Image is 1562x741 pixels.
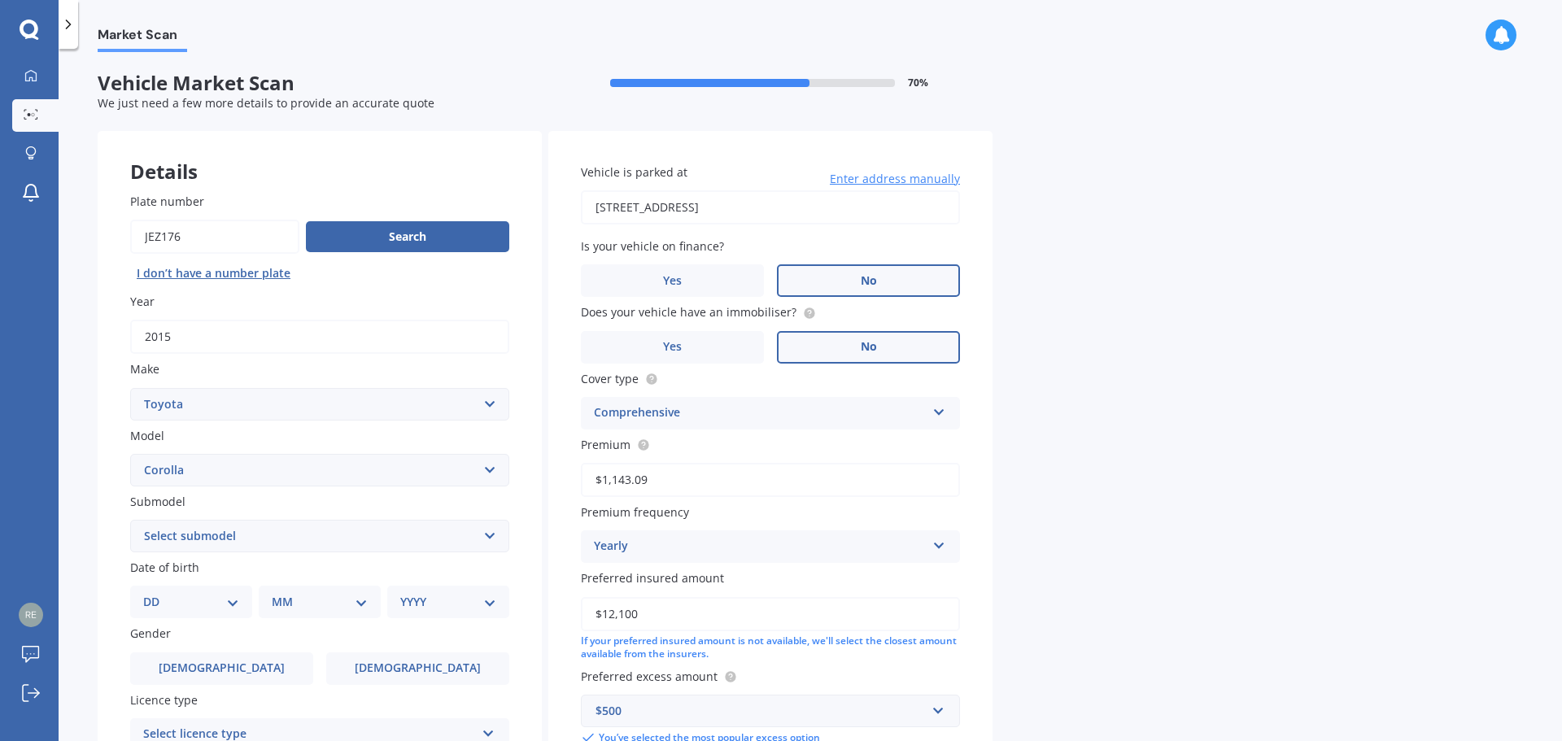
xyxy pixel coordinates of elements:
[581,238,724,254] span: Is your vehicle on finance?
[581,437,630,452] span: Premium
[130,220,299,254] input: Enter plate number
[581,634,960,662] div: If your preferred insured amount is not available, we'll select the closest amount available from...
[581,571,724,586] span: Preferred insured amount
[130,194,204,209] span: Plate number
[130,626,171,642] span: Gender
[130,294,155,309] span: Year
[596,702,926,720] div: $500
[861,274,877,288] span: No
[306,221,509,252] button: Search
[355,661,481,675] span: [DEMOGRAPHIC_DATA]
[130,692,198,708] span: Licence type
[581,597,960,631] input: Enter amount
[663,274,682,288] span: Yes
[830,171,960,187] span: Enter address manually
[130,494,185,509] span: Submodel
[594,537,926,556] div: Yearly
[581,504,689,520] span: Premium frequency
[663,340,682,354] span: Yes
[908,77,928,89] span: 70 %
[581,190,960,224] input: Enter address
[159,661,285,675] span: [DEMOGRAPHIC_DATA]
[98,131,542,180] div: Details
[19,603,43,627] img: 2704991f8aba12f8e5eb168355c93c27
[581,463,960,497] input: Enter premium
[130,260,297,286] button: I don’t have a number plate
[98,72,545,95] span: Vehicle Market Scan
[581,305,796,320] span: Does your vehicle have an immobiliser?
[861,340,877,354] span: No
[130,560,199,575] span: Date of birth
[594,403,926,423] div: Comprehensive
[581,371,639,386] span: Cover type
[98,95,434,111] span: We just need a few more details to provide an accurate quote
[130,362,159,377] span: Make
[98,27,187,49] span: Market Scan
[581,669,718,684] span: Preferred excess amount
[130,428,164,443] span: Model
[581,164,687,180] span: Vehicle is parked at
[130,320,509,354] input: YYYY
